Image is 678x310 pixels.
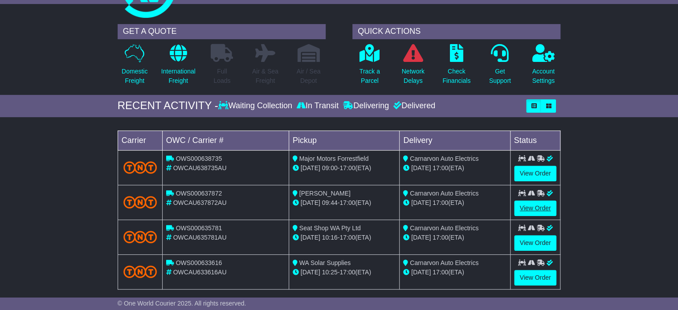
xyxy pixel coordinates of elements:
span: © One World Courier 2025. All rights reserved. [118,300,246,307]
a: View Order [514,200,557,216]
span: 17:00 [433,164,448,171]
div: (ETA) [403,163,506,173]
span: Carnarvon Auto Electrics [410,155,478,162]
a: DomesticFreight [121,44,148,90]
div: - (ETA) [293,233,396,242]
span: OWCAU633616AU [173,269,227,276]
span: Major Motors Forrestfield [299,155,369,162]
span: Carnarvon Auto Electrics [410,190,478,197]
div: Delivered [391,101,435,111]
div: Delivering [341,101,391,111]
span: [DATE] [411,164,431,171]
span: 17:00 [433,269,448,276]
span: 17:00 [433,199,448,206]
td: Status [510,131,560,150]
p: Domestic Freight [122,67,147,86]
a: View Order [514,270,557,286]
div: - (ETA) [293,198,396,208]
p: Get Support [489,67,511,86]
span: 09:00 [322,164,338,171]
p: Network Delays [402,67,425,86]
span: OWS000633616 [176,259,222,266]
span: WA Solar Supplies [299,259,351,266]
div: - (ETA) [293,163,396,173]
span: OWCAU638735AU [173,164,227,171]
p: Air / Sea Depot [297,67,321,86]
span: 10:25 [322,269,338,276]
img: TNT_Domestic.png [123,231,157,243]
span: [DATE] [301,199,320,206]
span: 17:00 [339,269,355,276]
p: Air & Sea Freight [252,67,278,86]
div: GET A QUOTE [118,24,326,39]
span: [DATE] [411,234,431,241]
span: 17:00 [339,164,355,171]
span: Carnarvon Auto Electrics [410,259,478,266]
span: Carnarvon Auto Electrics [410,224,478,232]
span: 09:44 [322,199,338,206]
td: Delivery [400,131,510,150]
a: View Order [514,166,557,181]
td: Carrier [118,131,162,150]
td: OWC / Carrier # [162,131,289,150]
div: - (ETA) [293,268,396,277]
div: QUICK ACTIONS [352,24,560,39]
span: [DATE] [301,269,320,276]
span: OWS000635781 [176,224,222,232]
a: InternationalFreight [161,44,196,90]
img: TNT_Domestic.png [123,161,157,173]
img: TNT_Domestic.png [123,196,157,208]
a: NetworkDelays [401,44,425,90]
p: Full Loads [211,67,233,86]
span: [DATE] [411,199,431,206]
a: View Order [514,235,557,251]
span: OWS000637872 [176,190,222,197]
div: In Transit [294,101,341,111]
a: Track aParcel [359,44,380,90]
span: OWS000638735 [176,155,222,162]
span: Seat Shop WA Pty Ltd [299,224,361,232]
p: Check Financials [442,67,470,86]
a: CheckFinancials [442,44,471,90]
span: OWCAU635781AU [173,234,227,241]
div: RECENT ACTIVITY - [118,99,218,112]
td: Pickup [289,131,399,150]
p: International Freight [161,67,196,86]
span: [PERSON_NAME] [299,190,351,197]
a: GetSupport [489,44,511,90]
p: Account Settings [532,67,555,86]
span: 10:16 [322,234,338,241]
img: TNT_Domestic.png [123,265,157,277]
div: (ETA) [403,198,506,208]
div: (ETA) [403,233,506,242]
span: [DATE] [301,234,320,241]
span: 17:00 [339,199,355,206]
p: Track a Parcel [359,67,380,86]
a: AccountSettings [531,44,555,90]
span: [DATE] [411,269,431,276]
div: (ETA) [403,268,506,277]
span: 17:00 [339,234,355,241]
span: 17:00 [433,234,448,241]
div: Waiting Collection [218,101,294,111]
span: OWCAU637872AU [173,199,227,206]
span: [DATE] [301,164,320,171]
